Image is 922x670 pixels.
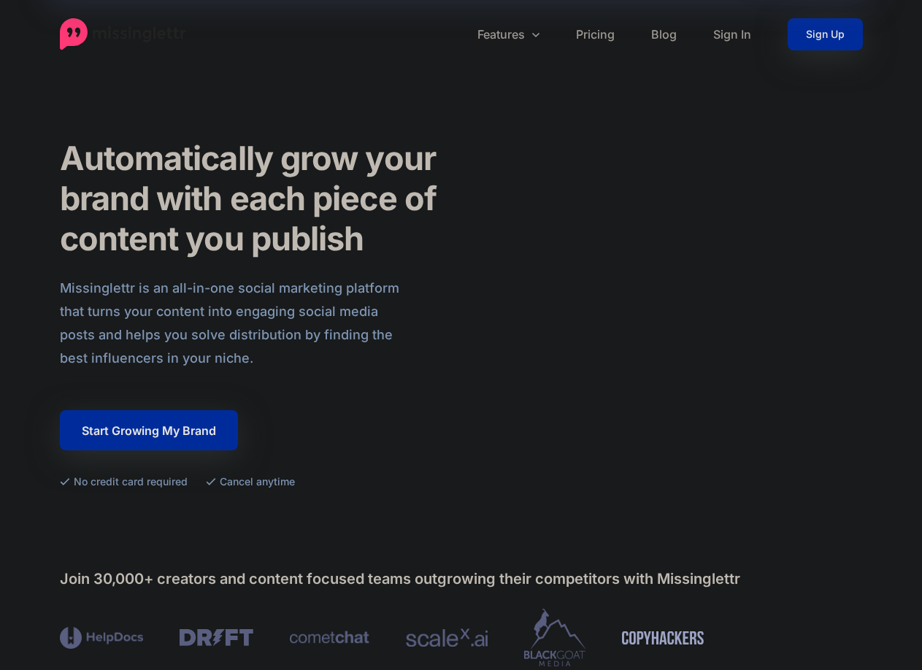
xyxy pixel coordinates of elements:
[788,18,863,50] a: Sign Up
[633,18,695,50] a: Blog
[60,410,238,450] a: Start Growing My Brand
[459,18,558,50] a: Features
[60,138,472,258] h1: Automatically grow your brand with each piece of content you publish
[60,277,400,370] p: Missinglettr is an all-in-one social marketing platform that turns your content into engaging soc...
[60,567,863,590] h4: Join 30,000+ creators and content focused teams outgrowing their competitors with Missinglettr
[695,18,769,50] a: Sign In
[558,18,633,50] a: Pricing
[206,472,295,490] li: Cancel anytime
[60,18,186,50] a: Home
[60,472,188,490] li: No credit card required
